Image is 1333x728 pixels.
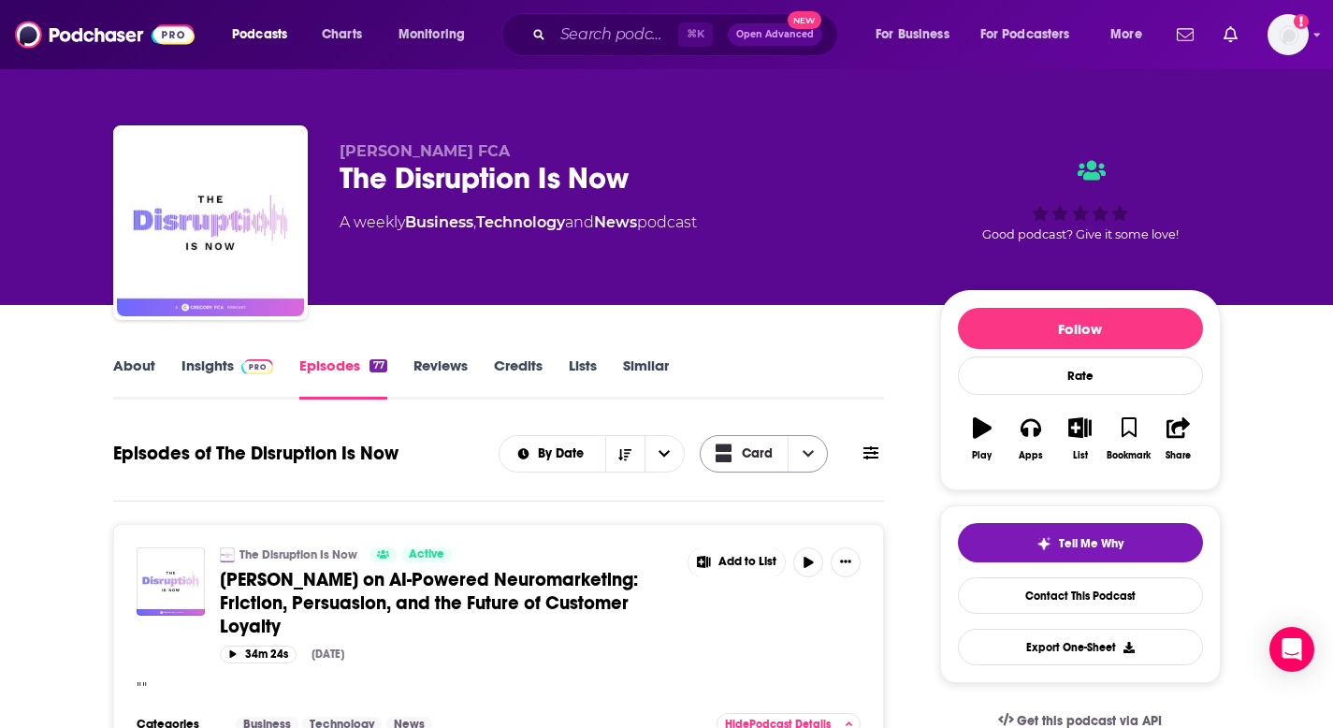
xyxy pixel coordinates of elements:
div: Bookmark [1107,450,1151,461]
img: tell me why sparkle [1036,536,1051,551]
a: Active [401,547,452,562]
h1: Episodes of The Disruption Is Now [113,442,398,465]
a: Episodes77 [299,357,386,400]
span: Good podcast? Give it some love! [982,227,1179,241]
span: [PERSON_NAME] on AI-Powered Neuromarketing: Friction, Persuasion, and the Future of Customer Loyalty [220,568,638,638]
span: Active [409,546,444,564]
span: Charts [322,22,362,48]
a: The Disruption Is Now [239,547,357,562]
span: Card [742,447,773,460]
button: open menu [862,20,973,50]
a: News [594,213,637,231]
img: Roger Dooley on AI-Powered Neuromarketing: Friction, Persuasion, and the Future of Customer Loyalty [137,547,205,616]
span: , [473,213,476,231]
button: Sort Direction [605,436,645,472]
a: Charts [310,20,373,50]
a: [PERSON_NAME] on AI-Powered Neuromarketing: Friction, Persuasion, and the Future of Customer Loyalty [220,568,674,638]
button: open menu [968,20,1097,50]
a: Similar [623,357,669,400]
span: [PERSON_NAME] FCA [340,142,510,160]
button: Play [958,405,1007,473]
button: 34m 24s [220,646,297,663]
button: Export One-Sheet [958,629,1203,665]
button: Choose View [700,435,829,473]
h2: Choose List sort [499,435,685,473]
div: Rate [958,357,1203,395]
div: A weekly podcast [340,211,697,234]
img: User Profile [1268,14,1309,55]
a: Lists [569,357,597,400]
button: open menu [1097,20,1166,50]
button: Show More Button [688,547,786,577]
div: Apps [1019,450,1043,461]
img: The Disruption Is Now [117,129,304,316]
span: Logged in as emily.benjamin [1268,14,1309,55]
img: Podchaser - Follow, Share and Rate Podcasts [15,17,195,52]
span: Open Advanced [736,30,814,39]
button: open menu [385,20,489,50]
img: Podchaser Pro [241,359,274,374]
span: ⌘ K [678,22,713,47]
a: Show notifications dropdown [1169,19,1201,51]
div: List [1073,450,1088,461]
div: Share [1166,450,1191,461]
button: Bookmark [1105,405,1153,473]
a: Show notifications dropdown [1216,19,1245,51]
span: and [565,213,594,231]
a: About [113,357,155,400]
span: Monitoring [398,22,465,48]
span: For Business [876,22,949,48]
div: 77 [369,359,386,372]
button: Follow [958,308,1203,349]
span: More [1110,22,1142,48]
button: Share [1153,405,1202,473]
span: Tell Me Why [1059,536,1123,551]
button: open menu [645,436,684,472]
button: List [1055,405,1104,473]
div: Open Intercom Messenger [1269,627,1314,672]
button: Show More Button [831,547,861,577]
span: Podcasts [232,22,287,48]
span: For Podcasters [980,22,1070,48]
span: " " [137,679,147,696]
span: By Date [538,447,590,460]
span: New [788,11,821,29]
span: Add to List [718,555,776,569]
button: Show profile menu [1268,14,1309,55]
button: open menu [500,447,605,460]
div: Good podcast? Give it some love! [940,142,1221,258]
div: Search podcasts, credits, & more... [519,13,856,56]
a: Credits [494,357,543,400]
div: [DATE] [312,648,344,661]
button: Apps [1007,405,1055,473]
a: Business [405,213,473,231]
img: The Disruption Is Now [220,547,235,562]
svg: Add a profile image [1294,14,1309,29]
button: open menu [219,20,312,50]
div: Play [972,450,992,461]
button: tell me why sparkleTell Me Why [958,523,1203,562]
a: InsightsPodchaser Pro [181,357,274,400]
button: Open AdvancedNew [728,23,822,46]
a: Technology [476,213,565,231]
a: Contact This Podcast [958,577,1203,614]
input: Search podcasts, credits, & more... [553,20,678,50]
a: Reviews [413,357,468,400]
